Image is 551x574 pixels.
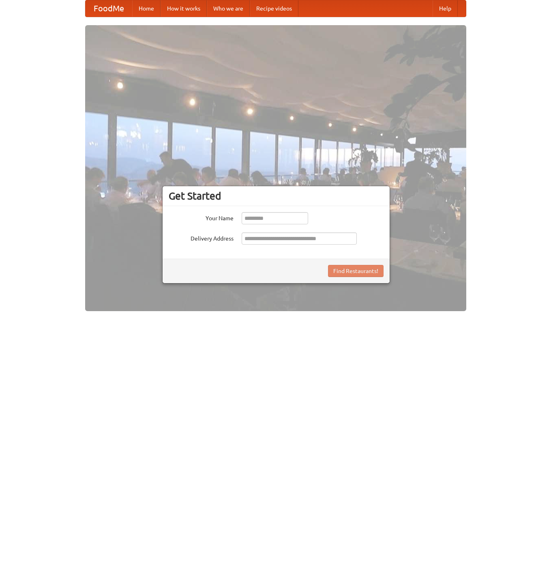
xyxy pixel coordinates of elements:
[328,265,384,277] button: Find Restaurants!
[161,0,207,17] a: How it works
[207,0,250,17] a: Who we are
[433,0,458,17] a: Help
[86,0,132,17] a: FoodMe
[169,212,234,222] label: Your Name
[250,0,298,17] a: Recipe videos
[169,232,234,243] label: Delivery Address
[169,190,384,202] h3: Get Started
[132,0,161,17] a: Home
